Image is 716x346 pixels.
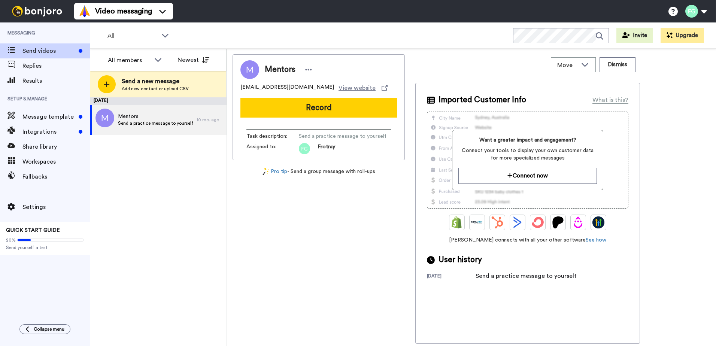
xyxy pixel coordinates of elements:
div: - Send a group message with roll-ups [233,168,405,176]
span: Settings [22,203,90,212]
span: Imported Customer Info [439,94,526,106]
span: Want a greater impact and engagement? [458,136,597,144]
span: Send a new message [122,77,189,86]
a: View website [339,84,388,92]
button: Dismiss [600,57,635,72]
div: What is this? [592,95,628,104]
img: Ontraport [471,216,483,228]
span: QUICK START GUIDE [6,228,60,233]
div: [DATE] [427,273,476,280]
button: Connect now [458,168,597,184]
div: Send a practice message to yourself [476,271,577,280]
img: fg.png [299,143,310,154]
span: Share library [22,142,90,151]
button: Record [240,98,397,118]
button: Invite [616,28,653,43]
button: Newest [172,52,215,67]
span: 20% [6,237,16,243]
img: Drip [572,216,584,228]
span: Send yourself a test [6,245,84,251]
span: Send a practice message to yourself [299,133,386,140]
span: Video messaging [95,6,152,16]
span: Mentors [265,64,295,75]
img: ConvertKit [532,216,544,228]
span: Integrations [22,127,76,136]
span: Assigned to: [246,143,299,154]
span: Results [22,76,90,85]
img: Shopify [451,216,463,228]
span: View website [339,84,376,92]
span: Send a practice message to yourself [118,120,193,126]
img: ActiveCampaign [512,216,524,228]
span: Message template [22,112,76,121]
span: Task description : [246,133,299,140]
span: Collapse menu [34,326,64,332]
span: Add new contact or upload CSV [122,86,189,92]
img: Hubspot [491,216,503,228]
img: bj-logo-header-white.svg [9,6,65,16]
span: User history [439,254,482,265]
img: GoHighLevel [592,216,604,228]
span: Frotray [318,143,335,154]
img: Image of Mentors [240,60,259,79]
span: Replies [22,61,90,70]
button: Upgrade [661,28,704,43]
div: [DATE] [90,97,227,105]
span: Connect your tools to display your own customer data for more specialized messages [458,147,597,162]
span: Fallbacks [22,172,90,181]
img: magic-wand.svg [263,168,269,176]
div: All members [108,56,151,65]
span: Move [557,61,577,70]
button: Collapse menu [19,324,70,334]
span: Mentors [118,113,193,120]
span: Workspaces [22,157,90,166]
img: Patreon [552,216,564,228]
span: [PERSON_NAME] connects with all your other software [427,236,628,244]
span: [EMAIL_ADDRESS][DOMAIN_NAME] [240,84,334,92]
span: All [107,31,158,40]
a: See how [586,237,606,243]
img: vm-color.svg [79,5,91,17]
img: m.png [95,109,114,127]
span: Send videos [22,46,76,55]
a: Pro tip [263,168,287,176]
div: 10 mo. ago [197,117,223,123]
